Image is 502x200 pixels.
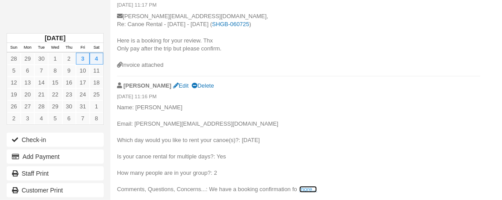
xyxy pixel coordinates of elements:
a: 8 [48,65,62,77]
a: 13 [21,77,34,88]
a: 19 [7,88,21,100]
a: more... [299,186,317,193]
a: 4 [34,112,48,124]
p: [PERSON_NAME][EMAIL_ADDRESS][DOMAIN_NAME], Re: Canoe Rental - [DATE] - [DATE] ( ) Here is a booki... [117,12,480,62]
a: 24 [76,88,90,100]
a: 25 [90,88,103,100]
a: 6 [21,65,34,77]
th: Mon [21,43,34,53]
a: 3 [76,53,90,65]
a: 5 [48,112,62,124]
th: Sun [7,43,21,53]
th: Thu [62,43,76,53]
em: [DATE] 11:16 PM [117,93,480,103]
a: 18 [90,77,103,88]
a: 10 [76,65,90,77]
div: Invoice attached [117,62,480,70]
a: 27 [21,100,34,112]
a: Customer Print [7,183,104,197]
th: Sat [90,43,103,53]
th: Wed [48,43,62,53]
a: 26 [7,100,21,112]
a: 1 [90,100,103,112]
a: 28 [34,100,48,112]
a: 14 [34,77,48,88]
a: 5 [7,65,21,77]
strong: [PERSON_NAME] [124,83,172,89]
a: 20 [21,88,34,100]
a: 8 [90,112,103,124]
a: 7 [76,112,90,124]
p: Name: [PERSON_NAME] Email: [PERSON_NAME][EMAIL_ADDRESS][DOMAIN_NAME] Which day would you like to ... [117,104,480,194]
a: 7 [34,65,48,77]
a: 29 [21,53,34,65]
a: Delete [192,83,214,89]
th: Fri [76,43,90,53]
a: 29 [48,100,62,112]
a: 22 [48,88,62,100]
a: 23 [62,88,76,100]
a: 6 [62,112,76,124]
a: 30 [34,53,48,65]
a: 30 [62,100,76,112]
button: Add Payment [7,150,104,164]
a: Edit [173,83,189,89]
strong: [DATE] [45,35,65,42]
a: 2 [7,112,21,124]
a: Staff Print [7,166,104,181]
button: Check-in [7,133,104,147]
a: 28 [7,53,21,65]
em: [DATE] 11:17 PM [117,1,480,11]
a: 12 [7,77,21,88]
a: 11 [90,65,103,77]
a: 15 [48,77,62,88]
a: SHGB-060725 [212,21,249,27]
a: 21 [34,88,48,100]
a: 4 [90,53,103,65]
a: 31 [76,100,90,112]
a: 3 [21,112,34,124]
a: 16 [62,77,76,88]
th: Tue [34,43,48,53]
a: 17 [76,77,90,88]
a: 9 [62,65,76,77]
a: 1 [48,53,62,65]
a: 2 [62,53,76,65]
